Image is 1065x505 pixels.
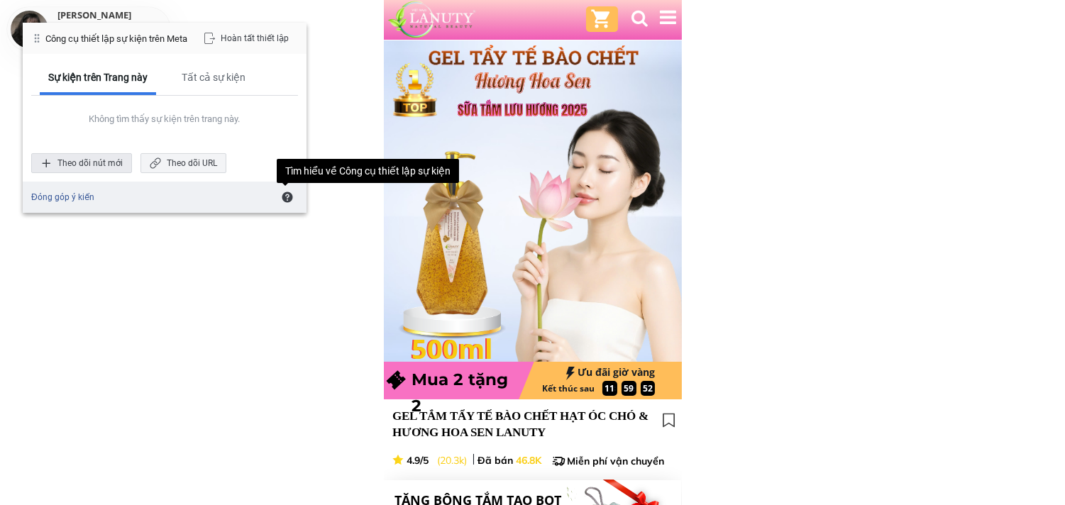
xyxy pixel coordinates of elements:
[194,28,298,48] div: Hoàn tất thiết lập
[551,367,655,379] h3: Ưu đãi giờ vàng
[631,382,637,395] h3: :
[407,454,446,468] h3: 4.9/5
[612,381,618,394] h3: :
[412,327,496,370] h1: 500ml
[542,382,600,395] h3: Kết thúc sau
[173,62,254,95] div: Tất cả sự kiện
[475,66,611,96] h3: Hương Hoa Sen
[277,187,298,207] div: Tìm hiểu về Công cụ thiết lập sự kiện
[437,454,473,468] h3: (20.3k)
[40,62,156,95] div: Sự kiện trên Trang này
[429,43,666,73] h3: GEL TẨY TẾ BÀO CHẾT
[478,454,513,467] span: Đã bán
[458,100,607,121] h3: SỮA TẮM LƯU HƯƠNG 2025
[567,455,681,469] h3: Miễn phí vận chuyển
[412,367,522,419] h3: Mua 2 tặng 2
[411,327,513,370] h1: 500ml
[392,408,652,442] h3: GEL TẮM TẨY TẾ BÀO CHẾT HẠT ÓC CHÓ & HƯƠNG HOA SEN LANUTY
[31,153,132,173] div: Theo dõi nút mới
[45,33,187,45] div: Công cụ thiết lập sự kiện trên Meta
[182,71,245,84] div: Tất cả sự kiện
[277,159,459,183] div: Tìm hiểu về Công cụ thiết lập sự kiện
[48,71,148,84] div: Sự kiện trên Trang này
[31,192,94,203] a: Đóng góp ý kiến
[140,153,226,173] div: Theo dõi URL
[516,454,541,467] span: 46.8K
[89,113,241,125] div: Không tìm thấy sự kiện trên trang này.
